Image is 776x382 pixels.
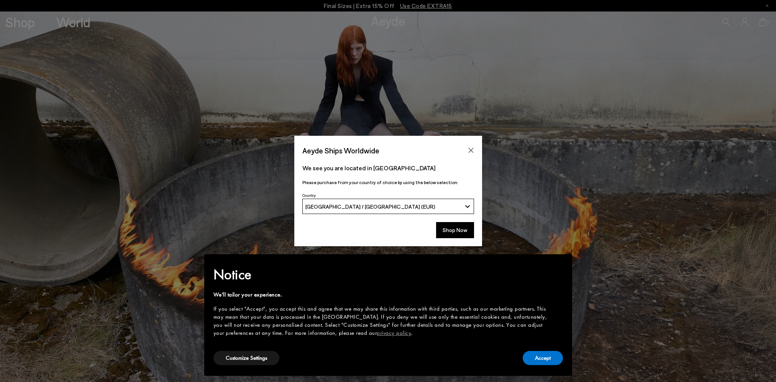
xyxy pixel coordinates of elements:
[213,291,551,299] div: We'll tailor your experience.
[302,144,379,157] span: Aeyde Ships Worldwide
[213,305,551,337] div: If you select "Accept", you accept this and agree that we may share this information with third p...
[465,145,477,156] button: Close
[523,351,563,365] button: Accept
[436,222,474,238] button: Shop Now
[305,203,435,210] span: [GEOGRAPHIC_DATA] / [GEOGRAPHIC_DATA] (EUR)
[302,179,474,186] p: Please purchase from your country of choice by using the below selection:
[557,260,562,272] span: ×
[302,163,474,173] p: We see you are located in [GEOGRAPHIC_DATA]
[377,329,411,337] a: privacy policy
[302,193,316,198] span: Country
[213,351,279,365] button: Customize Settings
[551,257,569,275] button: Close this notice
[213,265,551,285] h2: Notice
